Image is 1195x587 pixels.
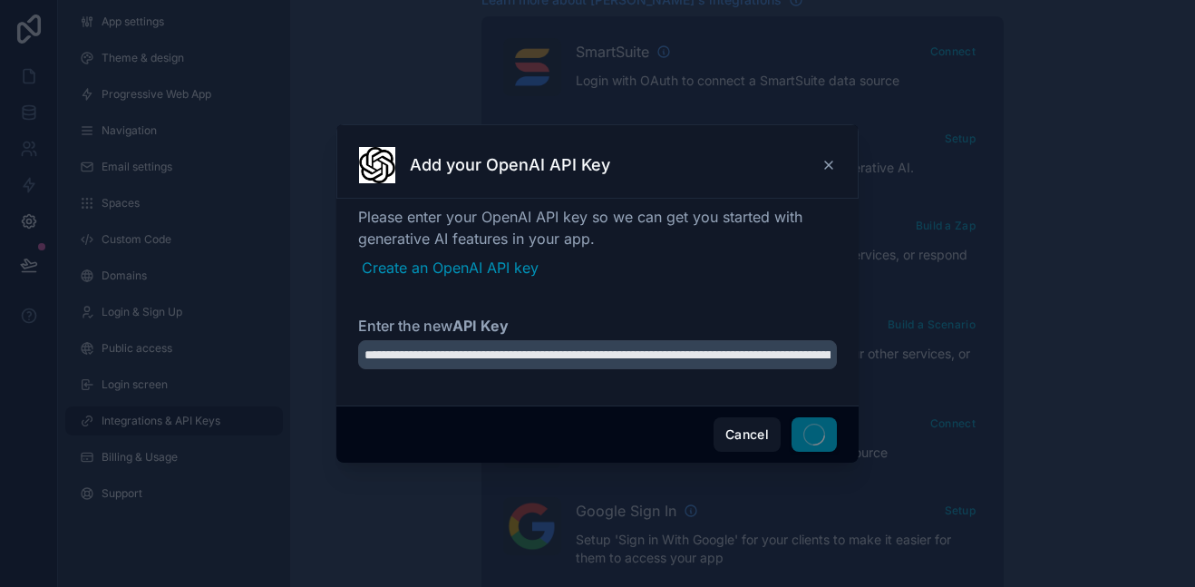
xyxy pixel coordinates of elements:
[358,206,837,249] span: Please enter your OpenAI API key so we can get you started with generative AI features in your app.
[410,154,610,176] h3: Add your OpenAI API Key
[714,417,781,452] button: Cancel
[358,315,837,337] label: Enter the new
[452,317,509,335] strong: API Key
[359,147,395,183] img: OpenAI
[362,257,837,279] a: Create an OpenAI API key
